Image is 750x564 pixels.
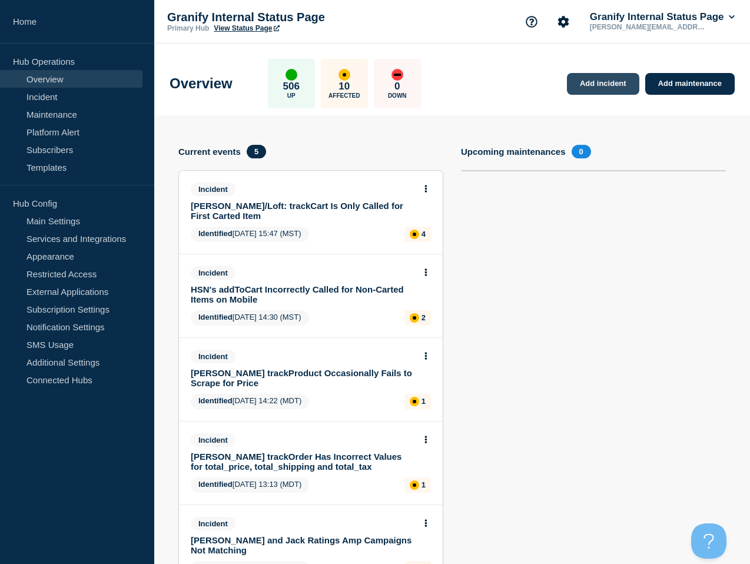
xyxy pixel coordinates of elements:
[283,81,300,92] p: 506
[191,535,415,555] a: [PERSON_NAME] and Jack Ratings Amp Campaigns Not Matching
[410,397,419,406] div: affected
[388,92,407,99] p: Down
[191,183,235,196] span: Incident
[198,229,233,238] span: Identified
[191,201,415,221] a: [PERSON_NAME]/Loft: trackCart Is Only Called for First Carted Item
[339,69,350,81] div: affected
[191,368,415,388] a: [PERSON_NAME] trackProduct Occasionally Fails to Scrape for Price
[410,313,419,323] div: affected
[588,11,737,23] button: Granify Internal Status Page
[170,75,233,92] h1: Overview
[198,313,233,321] span: Identified
[191,350,235,363] span: Incident
[191,310,309,326] span: [DATE] 14:30 (MST)
[567,73,639,95] a: Add incident
[191,452,415,472] a: [PERSON_NAME] trackOrder Has Incorrect Values for total_price, total_shipping and total_tax
[286,69,297,81] div: up
[645,73,735,95] a: Add maintenance
[422,480,426,489] p: 1
[178,147,241,157] h4: Current events
[287,92,296,99] p: Up
[191,477,309,493] span: [DATE] 13:13 (MDT)
[247,145,266,158] span: 5
[191,517,235,530] span: Incident
[572,145,591,158] span: 0
[167,24,209,32] p: Primary Hub
[461,147,566,157] h4: Upcoming maintenances
[191,394,309,409] span: [DATE] 14:22 (MDT)
[214,24,279,32] a: View Status Page
[391,69,403,81] div: down
[410,230,419,239] div: affected
[198,396,233,405] span: Identified
[422,397,426,406] p: 1
[588,23,710,31] p: [PERSON_NAME][EMAIL_ADDRESS][PERSON_NAME][DOMAIN_NAME]
[191,284,415,304] a: HSN's addToCart Incorrectly Called for Non-Carted Items on Mobile
[198,480,233,489] span: Identified
[691,523,726,559] iframe: Help Scout Beacon - Open
[328,92,360,99] p: Affected
[519,9,544,34] button: Support
[167,11,403,24] p: Granify Internal Status Page
[191,433,235,447] span: Incident
[410,480,419,490] div: affected
[394,81,400,92] p: 0
[551,9,576,34] button: Account settings
[339,81,350,92] p: 10
[191,266,235,280] span: Incident
[422,313,426,322] p: 2
[422,230,426,238] p: 4
[191,227,309,242] span: [DATE] 15:47 (MST)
